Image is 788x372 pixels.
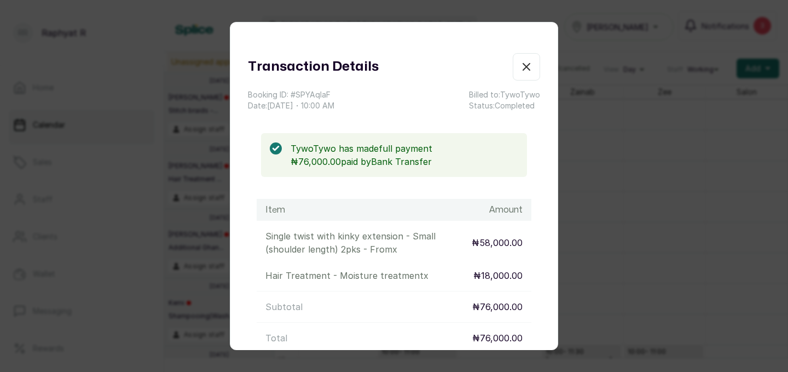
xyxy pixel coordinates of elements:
p: Total [265,331,287,345]
h1: Amount [489,203,523,216]
h1: Transaction Details [248,57,379,77]
h1: Item [265,203,285,216]
p: Single twist with kinky extension - Small (shoulder length) 2pks - From x [265,230,472,256]
p: Status: Completed [469,100,540,111]
p: ₦76,000.00 paid by Bank Transfer [291,155,518,168]
p: Billed to: TywoTywo [469,89,540,100]
p: ₦18,000.00 [473,269,523,282]
p: ₦58,000.00 [472,236,523,249]
p: ₦76,000.00 [472,331,523,345]
p: Subtotal [265,300,303,313]
p: Booking ID: # SPYAqlaF [248,89,334,100]
p: Date: [DATE] ・ 10:00 AM [248,100,334,111]
p: ₦76,000.00 [472,300,523,313]
p: Hair Treatment - Moisture treatment x [265,269,428,282]
p: TywoTywo has made full payment [291,142,518,155]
